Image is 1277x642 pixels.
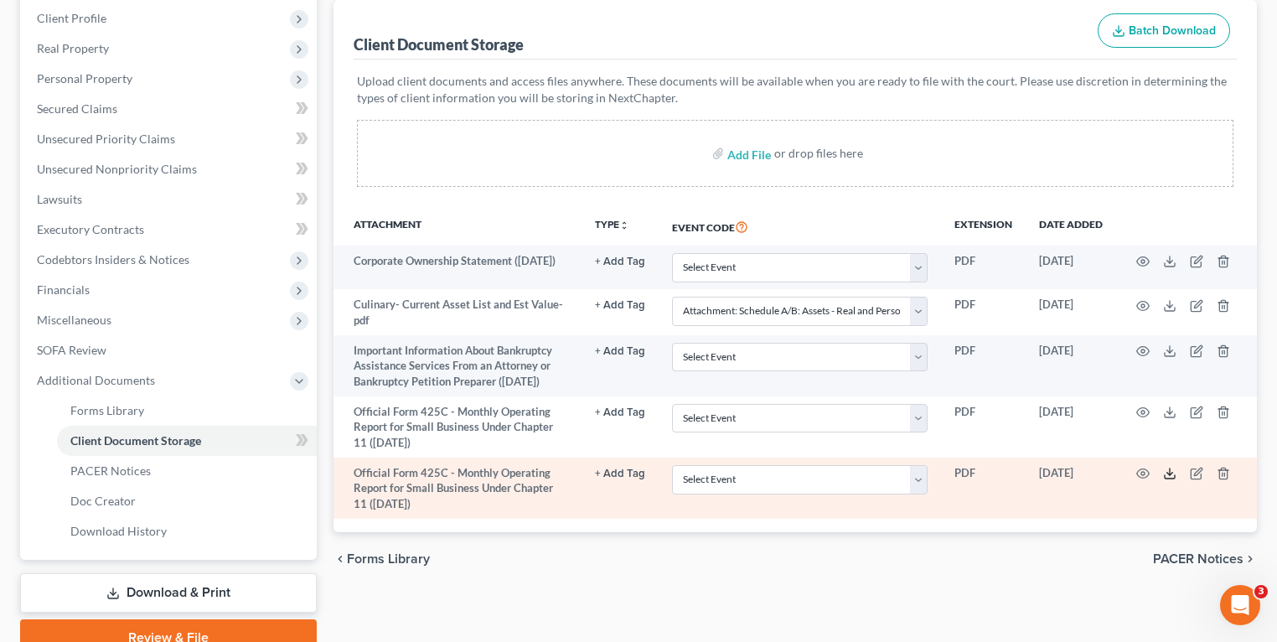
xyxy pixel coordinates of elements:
span: Forms Library [347,552,430,566]
span: Unsecured Nonpriority Claims [37,162,197,176]
a: Doc Creator [57,486,317,516]
a: Download History [57,516,317,546]
span: PACER Notices [70,463,151,478]
button: TYPEunfold_more [595,220,629,230]
span: Batch Download [1129,23,1216,38]
th: Attachment [333,207,582,246]
span: Secured Claims [37,101,117,116]
div: or drop files here [774,145,863,162]
span: 3 [1254,585,1268,598]
div: Client Document Storage [354,34,524,54]
a: Executory Contracts [23,215,317,245]
span: Codebtors Insiders & Notices [37,252,189,267]
button: + Add Tag [595,346,645,357]
span: SOFA Review [37,343,106,357]
a: Forms Library [57,396,317,426]
span: Forms Library [70,403,144,417]
a: Lawsuits [23,184,317,215]
button: chevron_left Forms Library [333,552,430,566]
td: Important Information About Bankruptcy Assistance Services From an Attorney or Bankruptcy Petitio... [333,335,582,396]
a: Client Document Storage [57,426,317,456]
span: Personal Property [37,71,132,85]
i: unfold_more [619,220,629,230]
a: + Add Tag [595,465,645,481]
span: Additional Documents [37,373,155,387]
i: chevron_right [1243,552,1257,566]
a: SOFA Review [23,335,317,365]
span: Client Document Storage [70,433,201,448]
span: Client Profile [37,11,106,25]
th: Date added [1026,207,1116,246]
td: PDF [941,396,1026,458]
button: + Add Tag [595,256,645,267]
td: PDF [941,289,1026,335]
td: Official Form 425C - Monthly Operating Report for Small Business Under Chapter 11 ([DATE]) [333,458,582,519]
td: [DATE] [1026,289,1116,335]
a: + Add Tag [595,253,645,269]
button: + Add Tag [595,300,645,311]
a: + Add Tag [595,343,645,359]
button: PACER Notices chevron_right [1153,552,1257,566]
span: PACER Notices [1153,552,1243,566]
a: PACER Notices [57,456,317,486]
button: + Add Tag [595,407,645,418]
span: Miscellaneous [37,313,111,327]
button: Batch Download [1098,13,1230,49]
span: Lawsuits [37,192,82,206]
td: PDF [941,335,1026,396]
a: + Add Tag [595,404,645,420]
p: Upload client documents and access files anywhere. These documents will be available when you are... [357,73,1233,106]
td: Corporate Ownership Statement ([DATE]) [333,246,582,289]
span: Executory Contracts [37,222,144,236]
td: PDF [941,246,1026,289]
iframe: Intercom live chat [1220,585,1260,625]
span: Doc Creator [70,494,136,508]
a: + Add Tag [595,297,645,313]
button: + Add Tag [595,469,645,479]
td: PDF [941,458,1026,519]
a: Unsecured Nonpriority Claims [23,154,317,184]
a: Secured Claims [23,94,317,124]
th: Extension [941,207,1026,246]
span: Real Property [37,41,109,55]
a: Download & Print [20,573,317,613]
a: Unsecured Priority Claims [23,124,317,154]
td: [DATE] [1026,335,1116,396]
span: Unsecured Priority Claims [37,132,175,146]
span: Financials [37,282,90,297]
th: Event Code [659,207,941,246]
td: [DATE] [1026,458,1116,519]
td: [DATE] [1026,396,1116,458]
td: Official Form 425C - Monthly Operating Report for Small Business Under Chapter 11 ([DATE]) [333,396,582,458]
span: Download History [70,524,167,538]
td: [DATE] [1026,246,1116,289]
td: Culinary- Current Asset List and Est Value-pdf [333,289,582,335]
i: chevron_left [333,552,347,566]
